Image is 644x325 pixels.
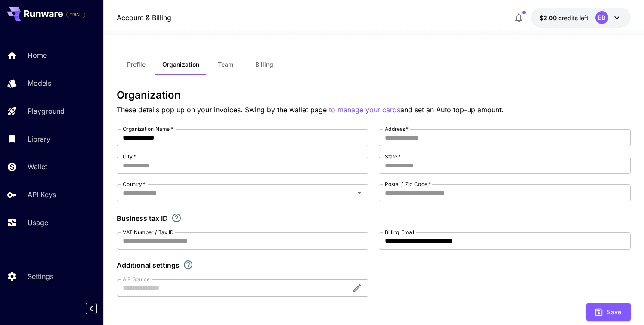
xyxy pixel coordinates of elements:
[531,8,631,28] button: $1.9994BB
[86,303,97,314] button: Collapse sidebar
[586,303,631,321] button: Save
[558,14,588,22] span: credits left
[385,153,401,160] label: State
[162,61,199,68] span: Organization
[28,189,56,200] p: API Keys
[218,61,233,68] span: Team
[28,106,65,116] p: Playground
[123,153,136,160] label: City
[127,61,146,68] span: Profile
[171,213,182,223] svg: If you are a business tax registrant, please enter your business tax ID here.
[123,275,149,283] label: AIR Source
[255,61,273,68] span: Billing
[329,105,400,115] button: to manage your cards
[28,50,47,60] p: Home
[28,134,50,144] p: Library
[123,229,174,236] label: VAT Number / Tax ID
[385,125,409,133] label: Address
[385,229,414,236] label: Billing Email
[92,301,103,316] div: Collapse sidebar
[28,271,53,282] p: Settings
[117,213,168,223] p: Business tax ID
[539,13,588,22] div: $1.9994
[183,260,193,270] svg: Explore additional customization settings
[353,187,365,199] button: Open
[117,12,171,23] nav: breadcrumb
[539,14,558,22] span: $2.00
[66,9,85,20] span: Add your payment card to enable full platform functionality.
[117,105,329,114] span: These details pop up on your invoices. Swing by the wallet page
[28,217,48,228] p: Usage
[28,78,51,88] p: Models
[117,12,171,23] a: Account & Billing
[595,11,608,24] div: BB
[385,180,431,188] label: Postal / Zip Code
[28,161,47,172] p: Wallet
[123,180,146,188] label: Country
[400,105,504,114] span: and set an Auto top-up amount.
[117,260,180,270] p: Additional settings
[123,125,173,133] label: Organization Name
[67,12,85,18] span: TRIAL
[117,89,630,101] h3: Organization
